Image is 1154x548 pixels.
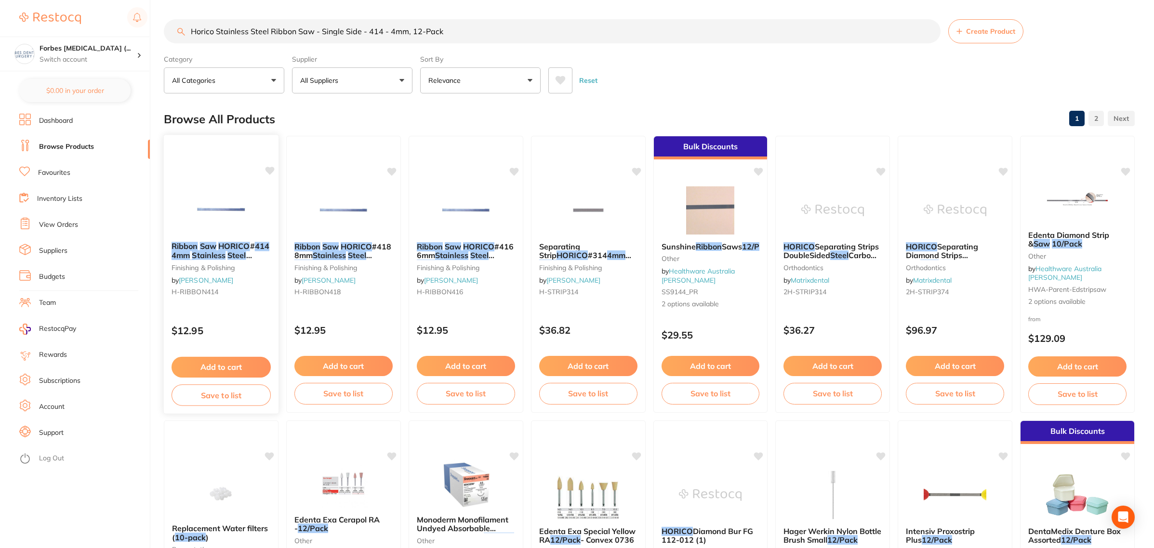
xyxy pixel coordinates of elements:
button: Save to list [417,383,515,404]
em: HORICO [906,242,937,251]
b: Ribbon Saw HORICO #414 4mm Stainless Steel Single Sidex12 [172,242,271,260]
img: Edenta Exa Cerapol RA - 12/Pack [312,459,375,508]
span: HWA-parent-edstripsaw [1028,285,1106,294]
em: HORICO [557,250,588,260]
b: HORICO Separating Diamond Strips 374 4mm (10) [906,242,1004,260]
button: $0.00 in your order [19,79,131,102]
button: Add to cart [783,356,882,376]
span: by [906,276,952,285]
span: 2H-STRIP314 [783,287,826,296]
img: Replacement Water filters (10-pack) [190,468,252,516]
a: Subscriptions [39,376,80,386]
span: (10) [939,260,954,269]
button: Save to list [1028,383,1127,404]
small: other [1028,252,1127,260]
a: Inventory Lists [37,194,82,204]
small: orthodontics [783,264,882,272]
span: Carbo D/S x 12 [557,260,612,269]
button: Relevance [420,67,541,93]
em: Saw [1034,239,1050,248]
b: Edenta Exa Cerapol RA - 12/Pack [294,515,393,533]
em: Ribbon [417,242,443,251]
span: by [662,267,735,284]
small: finishing & polishing [172,263,271,271]
img: Restocq Logo [19,13,81,24]
a: Browse Products [39,142,94,152]
span: by [172,276,233,285]
span: 2H-STRIP374 [906,287,949,296]
img: Ribbon Saw HORICO #418 8mm Stainless Steel Single Sidex12 [312,186,375,235]
small: other [417,537,515,545]
b: HORICO Separating Strips DoubleSided Steel Carbo (12) [783,242,882,260]
em: 10-pack [175,533,206,542]
a: [PERSON_NAME] [546,276,600,285]
em: HORICO [218,241,250,251]
b: Separating Strip HORICO #314 4mm Steel Carbo D/S x 12 [539,242,637,260]
a: Matrixdental [913,276,952,285]
small: other [294,537,393,545]
a: Account [39,402,65,412]
img: HORICO Diamond Bur FG 112-012 (1) [679,471,742,519]
em: HORICO [662,526,693,536]
em: 12/Pack [742,242,772,251]
span: by [539,276,600,285]
b: Hager Werkin Nylon Bottle Brush Small 12/Pack [783,527,882,545]
em: HORICO [341,242,372,251]
em: Single [172,259,194,269]
a: Restocq Logo [19,7,81,29]
label: Sort By [420,55,541,64]
button: Add to cart [662,356,760,376]
span: Separating Strips DoubleSided [783,242,879,260]
span: - Convex 0736 [581,535,634,545]
img: DentaMedix Denture Box Assorted 12/Pack [1046,471,1109,519]
img: Intensiv Proxostrip Plus 12/Pack [924,471,986,519]
div: Bulk Discounts [1021,421,1134,444]
em: 12/Pack [922,535,952,545]
em: Single [294,260,317,269]
span: #418 8mm [294,242,391,260]
em: 4mm [607,250,625,260]
a: Matrixdental [791,276,829,285]
button: Add to cart [1028,356,1127,377]
span: by [294,276,356,285]
span: H-RIBBON418 [294,287,341,296]
a: 1 [1069,109,1085,128]
a: Healthware Australia [PERSON_NAME] [662,267,735,284]
em: Saw [200,241,216,251]
button: Save to list [172,384,271,406]
em: Saw [322,242,339,251]
span: Sidex12 [317,260,347,269]
span: Separating Strip [539,242,580,260]
span: Replacement Water filters ( [172,523,268,542]
a: Budgets [39,272,65,282]
a: Log Out [39,454,64,463]
b: Monoderm Monofilament Undyed Absorbable Suture PGA-PCL - 12/Pack [417,515,515,533]
b: Replacement Water filters (10-pack) [172,524,270,542]
span: #314 [588,250,607,260]
span: Saws [722,242,742,251]
p: $29.55 [662,329,760,340]
em: 12/Pack [1061,535,1091,545]
span: Sunshine [662,242,696,251]
em: 12/Pack [550,535,581,545]
p: All Categories [172,76,219,85]
img: HORICO Separating Strips DoubleSided Steel Carbo (12) [801,186,864,235]
a: Dashboard [39,116,73,126]
a: [PERSON_NAME] [302,276,356,285]
button: Add to cart [172,357,271,378]
input: Search Products [164,19,941,43]
span: by [417,276,478,285]
span: Sidex12 [194,259,225,269]
p: Switch account [40,55,137,65]
b: Ribbon Saw HORICO #418 8mm Stainless Steel Single Sidex12 [294,242,393,260]
img: Monoderm Monofilament Undyed Absorbable Suture PGA-PCL - 12/Pack [435,459,497,508]
p: Relevance [428,76,464,85]
small: other [662,255,760,262]
em: 12/Pack [298,523,328,533]
span: H-RIBBON414 [172,287,218,296]
h4: Forbes Dental Surgery (DentalTown 6) [40,44,137,53]
button: Add to cart [294,356,393,376]
span: H-RIBBON416 [417,287,463,296]
p: $36.82 [539,325,637,336]
img: Hager Werkin Nylon Bottle Brush Small 12/Pack [801,471,864,519]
